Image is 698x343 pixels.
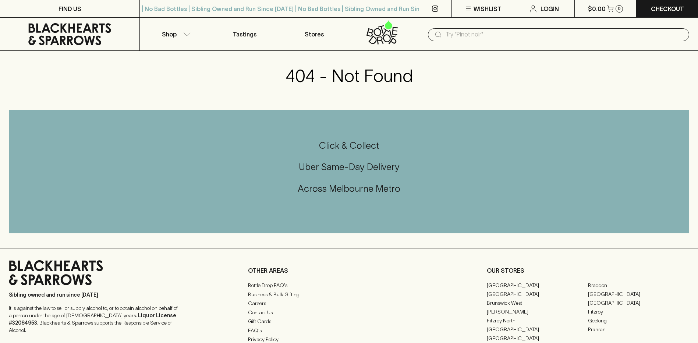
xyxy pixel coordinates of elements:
a: Brunswick West [487,298,588,307]
h5: Uber Same-Day Delivery [9,161,689,173]
h5: Click & Collect [9,139,689,152]
a: Fitzroy North [487,316,588,325]
a: Tastings [210,18,279,50]
a: Fitzroy [588,307,689,316]
input: Try "Pinot noir" [446,29,683,40]
a: [GEOGRAPHIC_DATA] [487,334,588,343]
a: Prahran [588,325,689,334]
p: OTHER AREAS [248,266,450,275]
a: Business & Bulk Gifting [248,290,450,299]
a: [GEOGRAPHIC_DATA] [588,298,689,307]
p: It is against the law to sell or supply alcohol to, or to obtain alcohol on behalf of a person un... [9,304,178,334]
a: Geelong [588,316,689,325]
a: [GEOGRAPHIC_DATA] [588,290,689,298]
h5: Across Melbourne Metro [9,183,689,195]
button: Shop [140,18,209,50]
p: Login [541,4,559,13]
a: [GEOGRAPHIC_DATA] [487,325,588,334]
a: Bottle Drop FAQ's [248,281,450,290]
a: Braddon [588,281,689,290]
p: Sibling owned and run since [DATE] [9,291,178,298]
div: Call to action block [9,110,689,233]
p: Tastings [233,30,256,39]
p: 0 [618,7,621,11]
p: Shop [162,30,177,39]
p: Checkout [651,4,684,13]
a: [PERSON_NAME] [487,307,588,316]
p: Stores [305,30,324,39]
a: Careers [248,299,450,308]
p: OUR STORES [487,266,689,275]
a: [GEOGRAPHIC_DATA] [487,290,588,298]
a: Gift Cards [248,317,450,326]
p: Wishlist [474,4,502,13]
a: Stores [279,18,349,50]
p: $0.00 [588,4,606,13]
a: [GEOGRAPHIC_DATA] [487,281,588,290]
h3: 404 - Not Found [286,66,413,86]
a: Contact Us [248,308,450,317]
p: FIND US [59,4,81,13]
a: FAQ's [248,326,450,335]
